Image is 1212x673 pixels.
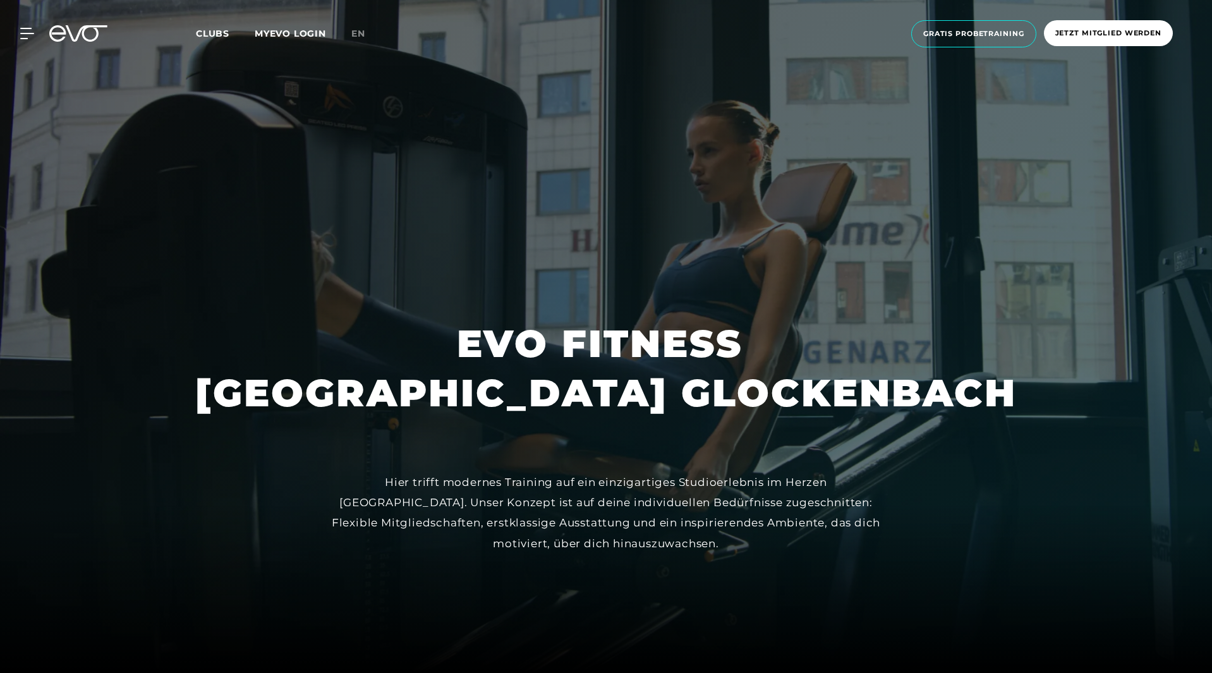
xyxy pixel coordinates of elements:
a: MYEVO LOGIN [255,28,326,39]
a: Clubs [196,27,255,39]
span: Jetzt Mitglied werden [1055,28,1161,39]
span: en [351,28,365,39]
h1: EVO FITNESS [GEOGRAPHIC_DATA] GLOCKENBACH [195,319,1017,418]
div: Hier trifft modernes Training auf ein einzigartiges Studioerlebnis im Herzen [GEOGRAPHIC_DATA]. U... [322,472,890,554]
span: Clubs [196,28,229,39]
span: Gratis Probetraining [923,28,1024,39]
a: Jetzt Mitglied werden [1040,20,1177,47]
a: Gratis Probetraining [907,20,1040,47]
a: en [351,27,380,41]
